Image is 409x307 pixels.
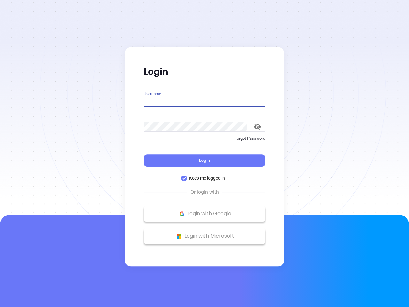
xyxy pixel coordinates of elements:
[178,210,186,218] img: Google Logo
[187,175,228,182] span: Keep me logged in
[250,119,265,134] button: toggle password visibility
[175,232,183,240] img: Microsoft Logo
[144,66,265,78] p: Login
[199,158,210,163] span: Login
[147,231,262,241] p: Login with Microsoft
[144,228,265,244] button: Microsoft Logo Login with Microsoft
[144,206,265,222] button: Google Logo Login with Google
[144,92,161,96] label: Username
[147,209,262,218] p: Login with Google
[144,154,265,167] button: Login
[144,135,265,142] p: Forgot Password
[144,135,265,147] a: Forgot Password
[187,188,222,196] span: Or login with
